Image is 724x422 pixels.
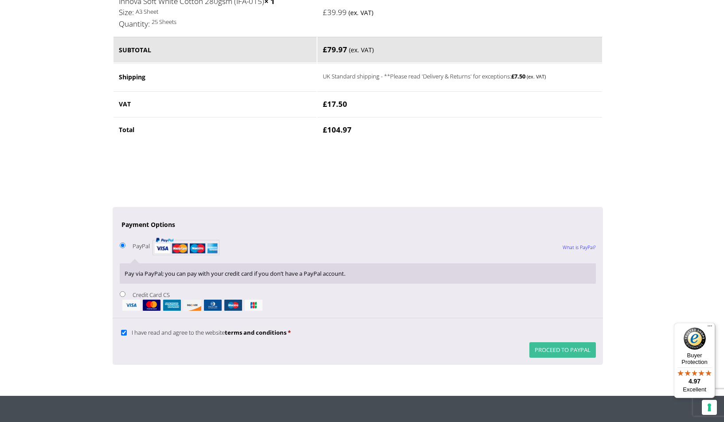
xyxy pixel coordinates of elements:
button: Menu [704,323,715,333]
span: £ [323,125,327,135]
abbr: required [288,328,291,336]
img: discover [184,300,201,311]
img: maestro [224,300,242,311]
p: 25 Sheets [119,17,311,27]
label: PayPal [133,242,219,250]
img: PayPal acceptance mark [153,235,219,258]
button: Your consent preferences for tracking technologies [702,400,717,415]
dt: Size: [119,7,134,18]
label: UK Standard shipping - **Please read 'Delivery & Returns' for exceptions: [323,70,569,81]
img: amex [163,300,181,311]
span: 4.97 [689,378,701,385]
img: dinersclub [204,300,222,311]
span: £ [323,99,327,109]
small: (ex. VAT) [349,46,374,54]
a: terms and conditions [225,328,286,336]
p: Pay via PayPal; you can pay with your credit card if you don’t have a PayPal account. [125,269,590,279]
bdi: 17.50 [323,99,347,109]
iframe: reCAPTCHA [113,154,247,188]
bdi: 7.50 [511,72,525,80]
span: £ [511,72,514,80]
bdi: 39.99 [323,7,347,17]
span: £ [323,44,327,55]
th: Subtotal [113,37,317,63]
img: mastercard [143,300,160,311]
bdi: 104.97 [323,125,352,135]
a: What is PayPal? [563,236,596,259]
img: visa [122,300,140,311]
bdi: 79.97 [323,44,347,55]
p: Excellent [674,386,715,393]
span: I have read and agree to the website [132,328,286,336]
img: jcb [245,300,262,311]
th: Shipping [113,63,317,90]
small: (ex. VAT) [348,8,373,17]
th: Total [113,117,317,142]
label: Credit Card CS [120,291,596,311]
img: Trusted Shops Trustmark [684,328,706,350]
input: I have read and agree to the websiteterms and conditions * [121,330,127,336]
dt: Quantity: [119,18,150,30]
span: £ [323,7,327,17]
button: Proceed to PayPal [529,342,596,358]
button: Trusted Shops TrustmarkBuyer Protection4.97Excellent [674,323,715,398]
p: A3 Sheet [119,7,311,17]
th: VAT [113,91,317,117]
small: (ex. VAT) [527,73,546,80]
p: Buyer Protection [674,352,715,365]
